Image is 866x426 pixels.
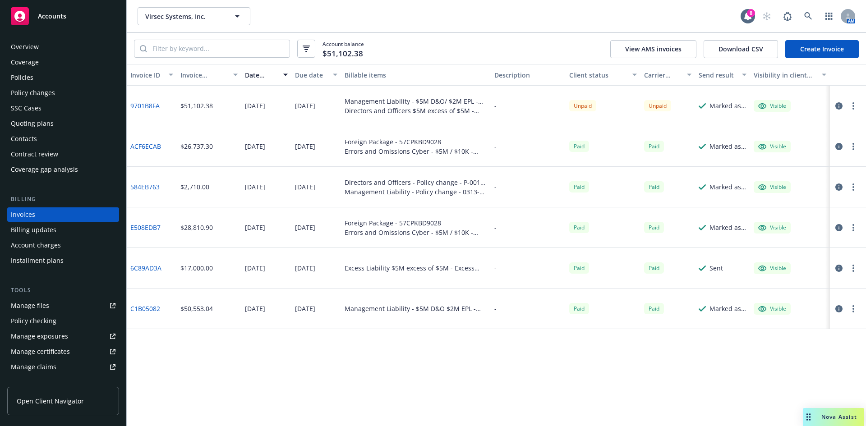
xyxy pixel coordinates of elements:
div: Invoice amount [180,70,228,80]
div: - [494,304,497,313]
div: Visible [758,264,786,272]
a: Create Invoice [785,40,859,58]
div: $17,000.00 [180,263,213,273]
div: Contacts [11,132,37,146]
a: Report a Bug [778,7,797,25]
div: Visible [758,224,786,232]
div: Coverage gap analysis [11,162,78,177]
div: Carrier status [644,70,682,80]
div: $2,710.00 [180,182,209,192]
div: Billable items [345,70,487,80]
div: $51,102.38 [180,101,213,110]
div: Coverage [11,55,39,69]
a: Policies [7,70,119,85]
a: 584EB763 [130,182,160,192]
span: Paid [569,141,589,152]
a: SSC Cases [7,101,119,115]
button: Date issued [241,64,291,86]
a: Search [799,7,817,25]
div: Marked as sent [709,304,746,313]
div: Paid [644,222,664,233]
div: Marked as sent [709,223,746,232]
div: [DATE] [245,263,265,273]
div: - [494,101,497,110]
div: Manage exposures [11,329,68,344]
div: [DATE] [295,101,315,110]
button: Carrier status [640,64,696,86]
div: - [494,263,497,273]
div: Paid [569,262,589,274]
button: Invoice amount [177,64,242,86]
span: Manage exposures [7,329,119,344]
a: Overview [7,40,119,54]
svg: Search [140,45,147,52]
button: View AMS invoices [610,40,696,58]
div: Overview [11,40,39,54]
div: 8 [747,9,755,17]
button: Send result [695,64,750,86]
div: Unpaid [569,100,596,111]
span: Nova Assist [821,413,857,421]
a: 9701B8FA [130,101,160,110]
div: [DATE] [295,223,315,232]
div: Billing updates [11,223,56,237]
div: Description [494,70,562,80]
div: Account charges [11,238,61,252]
span: Accounts [38,13,66,20]
input: Filter by keyword... [147,40,290,57]
div: Unpaid [644,100,671,111]
button: Client status [566,64,640,86]
div: Paid [644,303,664,314]
div: Paid [569,181,589,192]
a: Account charges [7,238,119,252]
span: Virsec Systems, Inc. [145,12,223,21]
div: [DATE] [245,223,265,232]
div: Send result [699,70,737,80]
div: Excess Liability $5M excess of $5M - Excess (LAYER 1) | $5M xs $5M D&O - P-001-001104836-02 [345,263,487,273]
div: [DATE] [245,304,265,313]
div: Tools [7,286,119,295]
div: Invoice ID [130,70,163,80]
a: Coverage [7,55,119,69]
div: Foreign Package - 57CPKBD9028 [345,137,487,147]
div: Management Liability - $5M D&O/ $2M EPL - MPL 1000359-00 [345,96,487,106]
button: Description [491,64,566,86]
a: Coverage gap analysis [7,162,119,177]
div: $28,810.90 [180,223,213,232]
button: Nova Assist [803,408,864,426]
span: Paid [644,141,664,152]
div: [DATE] [295,263,315,273]
div: - [494,182,497,192]
div: Errors and Omissions Cyber - $5M / $10K - ESO0240440777 [345,147,487,156]
a: Quoting plans [7,116,119,131]
a: Manage claims [7,360,119,374]
div: Policy checking [11,314,56,328]
span: Open Client Navigator [17,396,84,406]
a: Invoices [7,207,119,222]
div: Management Liability - $5M D&O $2M EPL - 0313-7254 [345,304,487,313]
a: Billing updates [7,223,119,237]
a: E508EDB7 [130,223,161,232]
div: Paid [644,262,664,274]
div: Visible [758,183,786,191]
div: Policy changes [11,86,55,100]
div: SSC Cases [11,101,41,115]
div: [DATE] [245,101,265,110]
div: Visibility in client dash [754,70,816,80]
div: [DATE] [295,142,315,151]
div: Foreign Package - 57CPKBD9028 [345,218,487,228]
div: Contract review [11,147,58,161]
span: Account balance [322,40,364,57]
div: Invoices [11,207,35,222]
div: [DATE] [245,182,265,192]
div: Billing [7,195,119,204]
span: Paid [569,303,589,314]
a: Manage certificates [7,344,119,359]
div: $50,553.04 [180,304,213,313]
div: Installment plans [11,253,64,268]
a: Installment plans [7,253,119,268]
div: Marked as sent [709,142,746,151]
